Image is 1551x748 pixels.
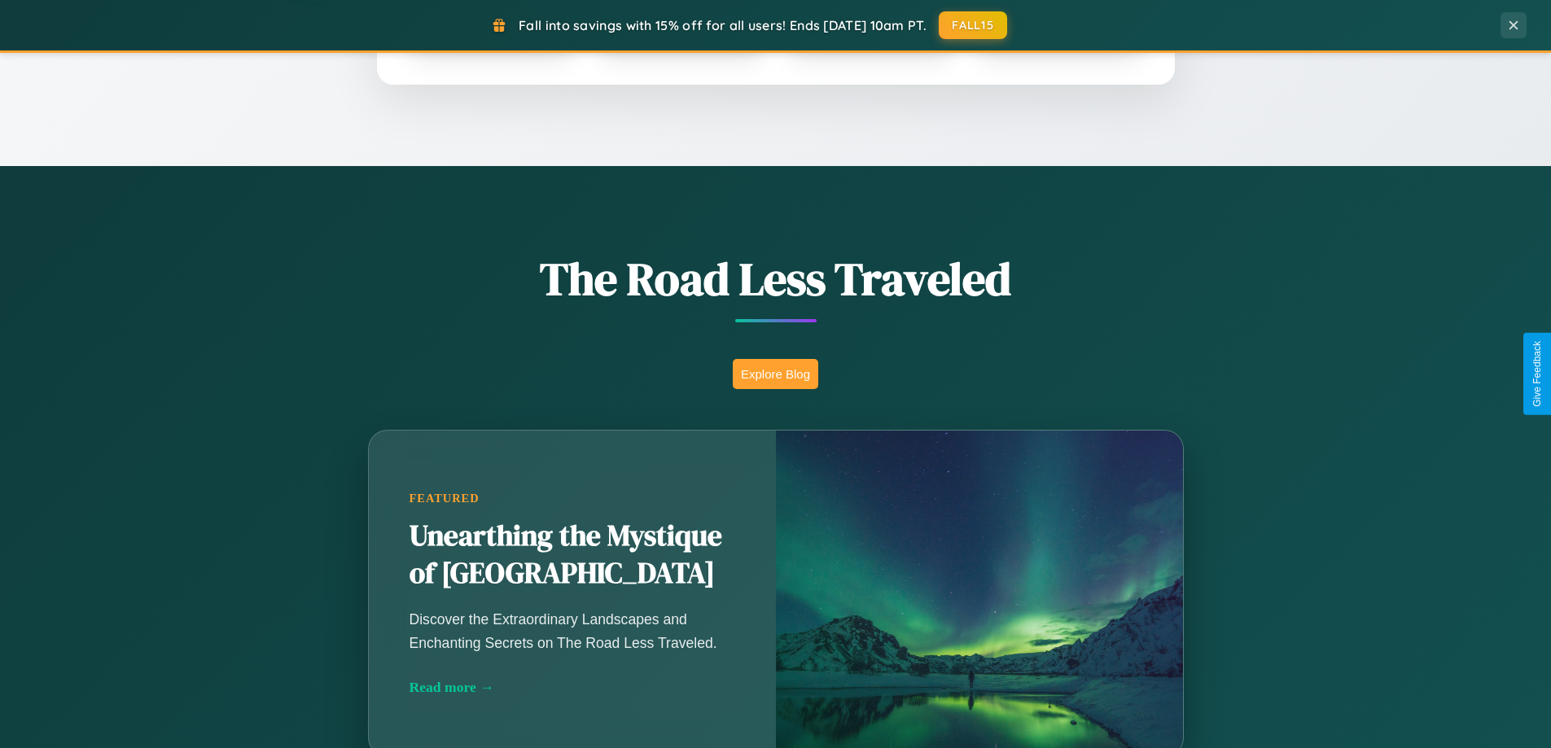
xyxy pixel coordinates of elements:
div: Read more → [410,679,735,696]
h1: The Road Less Traveled [287,247,1264,310]
div: Give Feedback [1531,341,1543,407]
div: Featured [410,492,735,505]
button: FALL15 [939,11,1007,39]
p: Discover the Extraordinary Landscapes and Enchanting Secrets on The Road Less Traveled. [410,608,735,654]
button: Explore Blog [733,359,818,389]
h2: Unearthing the Mystique of [GEOGRAPHIC_DATA] [410,518,735,593]
span: Fall into savings with 15% off for all users! Ends [DATE] 10am PT. [519,17,927,33]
